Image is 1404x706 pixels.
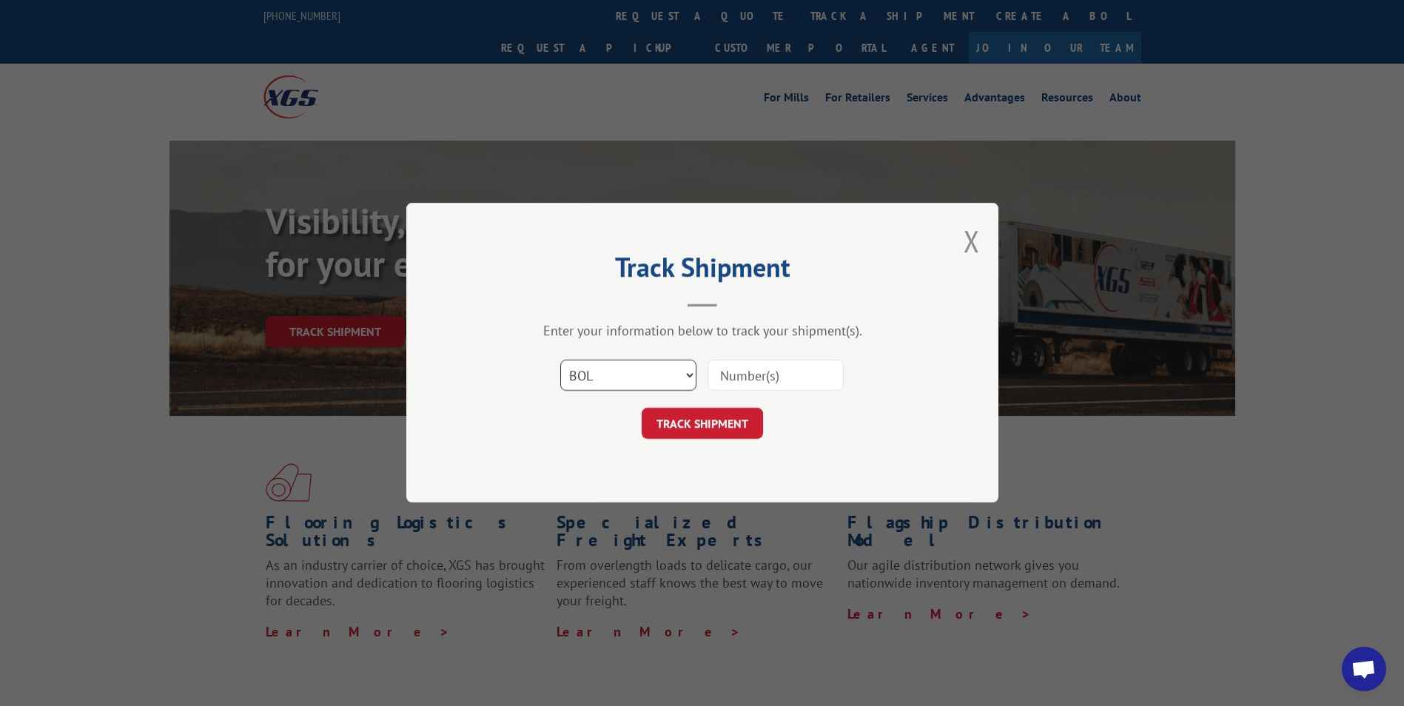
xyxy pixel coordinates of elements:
[964,221,980,260] button: Close modal
[642,409,763,440] button: TRACK SHIPMENT
[480,323,924,340] div: Enter your information below to track your shipment(s).
[708,360,844,391] input: Number(s)
[480,257,924,285] h2: Track Shipment
[1342,647,1386,691] div: Open chat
